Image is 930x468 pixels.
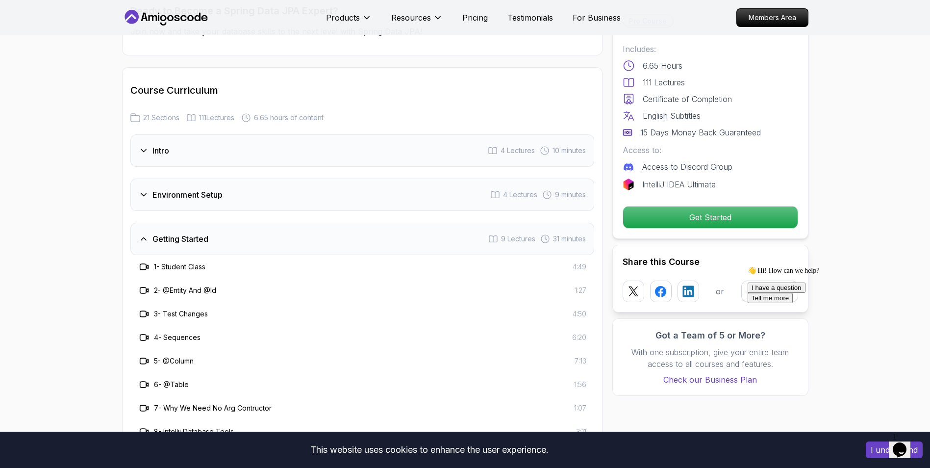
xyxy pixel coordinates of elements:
p: Products [326,12,360,24]
h3: 4 - Sequences [154,333,201,342]
a: For Business [573,12,621,24]
p: Certificate of Completion [643,93,732,105]
a: Check our Business Plan [623,374,798,386]
h3: Environment Setup [152,189,223,201]
h3: 3 - Test Changes [154,309,208,319]
h3: Intro [152,145,169,156]
span: 4:49 [573,262,586,272]
p: 111 Lectures [643,77,685,88]
span: 1:27 [575,286,586,295]
span: 1:07 [574,403,586,413]
p: or [716,286,724,297]
button: Intro4 Lectures 10 minutes [130,134,594,167]
div: This website uses cookies to enhance the user experience. [7,439,851,461]
a: Testimonials [507,12,553,24]
h3: 5 - @Column [154,356,194,366]
p: IntelliJ IDEA Ultimate [642,179,716,190]
span: 31 minutes [553,234,586,244]
span: 6.65 hours of content [254,113,324,123]
p: Access to: [623,144,798,156]
span: 9 Lectures [501,234,535,244]
h3: 7 - Why We Need No Arg Contructor [154,403,272,413]
h3: Got a Team of 5 or More? [623,329,798,342]
p: 6.65 Hours [643,60,682,72]
button: Resources [391,12,443,31]
span: 21 Sections [143,113,179,123]
span: 10 minutes [553,146,586,156]
iframe: chat widget [889,429,920,458]
button: Tell me more [4,30,49,41]
button: Products [326,12,372,31]
button: Accept cookies [866,442,923,458]
h3: 2 - @Entity And @Id [154,286,216,295]
p: Resources [391,12,431,24]
button: Copy link [741,281,798,302]
p: English Subtitles [643,110,701,122]
span: 7:13 [575,356,586,366]
a: Pricing [462,12,488,24]
div: 👋 Hi! How can we help?I have a questionTell me more [4,4,180,41]
button: Getting Started9 Lectures 31 minutes [130,223,594,255]
span: 6:20 [572,333,586,342]
span: 1:56 [574,380,586,390]
h3: Getting Started [152,233,208,245]
button: I have a question [4,20,62,30]
span: 4 Lectures [503,190,537,200]
p: With one subscription, give your entire team access to all courses and features. [623,346,798,370]
h2: Course Curriculum [130,83,594,97]
span: 4:50 [573,309,586,319]
p: Access to Discord Group [642,161,732,173]
button: Get Started [623,206,798,229]
p: Members Area [737,9,808,26]
span: 3:11 [576,427,586,437]
img: jetbrains logo [623,179,634,190]
a: Members Area [736,8,808,27]
span: 4 Lectures [501,146,535,156]
p: 15 Days Money Back Guaranteed [640,127,761,138]
h3: 8 - Intellij Database Tools [154,427,234,437]
span: 111 Lectures [199,113,234,123]
p: Includes: [623,43,798,55]
h3: 6 - @Table [154,380,189,390]
h3: 1 - Student Class [154,262,205,272]
span: 👋 Hi! How can we help? [4,4,75,12]
h2: Share this Course [623,255,798,269]
span: 9 minutes [555,190,586,200]
iframe: chat widget [744,262,920,424]
button: Environment Setup4 Lectures 9 minutes [130,179,594,211]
